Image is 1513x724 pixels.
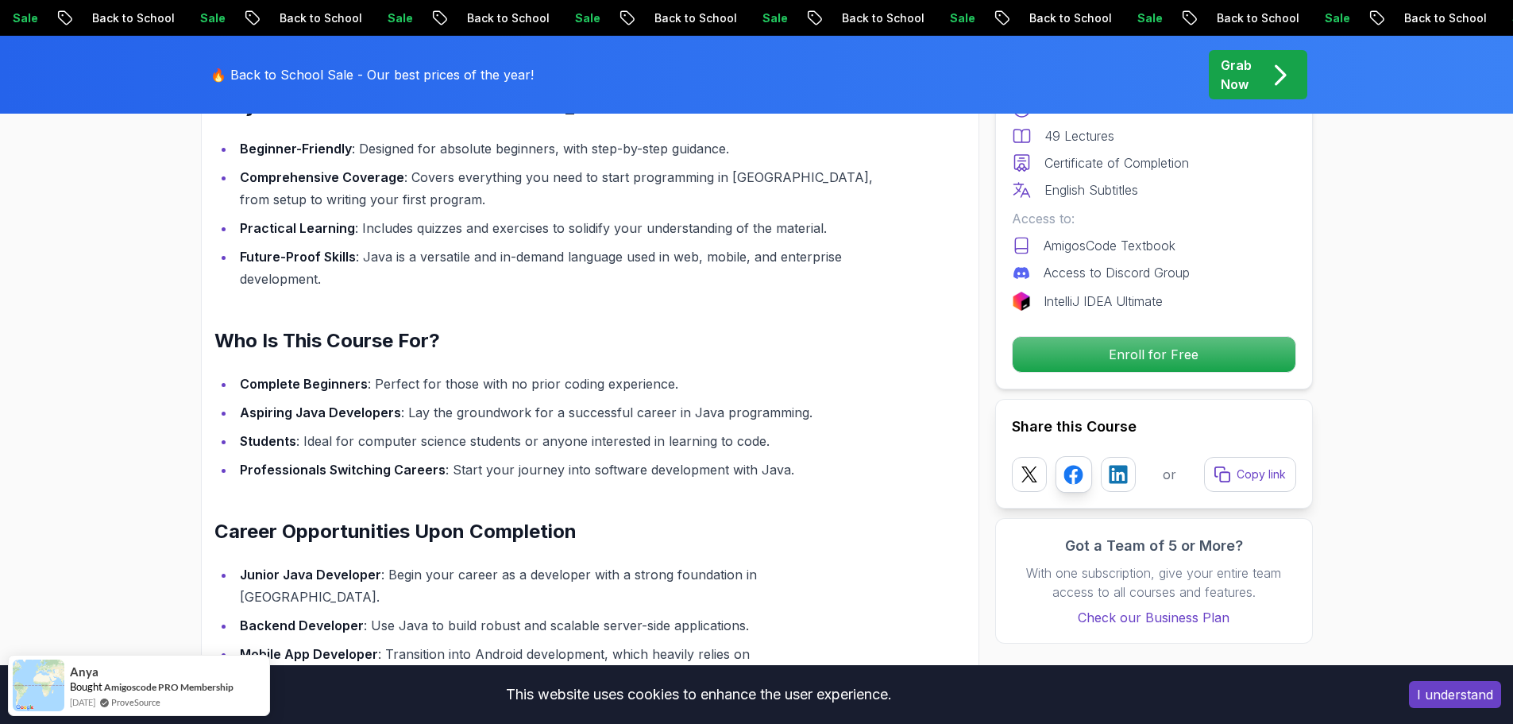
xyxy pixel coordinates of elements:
[203,10,311,26] p: Back to School
[1012,535,1296,557] h3: Got a Team of 5 or More?
[1249,10,1299,26] p: Sale
[240,618,364,633] strong: Backend Developer
[1044,180,1138,199] p: English Subtitles
[1436,10,1487,26] p: Sale
[13,660,64,711] img: provesource social proof notification image
[210,65,534,84] p: 🔥 Back to School Sale - Our best prices of the year!
[391,10,499,26] p: Back to School
[70,665,98,679] span: Anya
[240,646,378,662] strong: Mobile App Developer
[1012,292,1031,311] img: jetbrains logo
[240,249,356,265] strong: Future-Proof Skills
[1012,336,1296,373] button: Enroll for Free
[240,220,355,236] strong: Practical Learning
[240,405,401,420] strong: Aspiring Java Developers
[70,695,95,709] span: [DATE]
[240,376,368,392] strong: Complete Beginners
[235,459,890,481] li: : Start your journey into software development with Java.
[235,166,890,211] li: : Covers everything you need to start programming in [GEOGRAPHIC_DATA], from setup to writing you...
[1012,563,1296,602] p: With one subscription, give your entire team access to all courses and features.
[235,643,890,687] li: : Transition into Android development, which heavily relies on [GEOGRAPHIC_DATA].
[240,433,296,449] strong: Students
[686,10,737,26] p: Sale
[766,10,874,26] p: Back to School
[240,141,352,157] strong: Beginner-Friendly
[1328,10,1436,26] p: Back to School
[499,10,550,26] p: Sale
[235,563,890,608] li: : Begin your career as a developer with a strong foundation in [GEOGRAPHIC_DATA].
[240,567,381,583] strong: Junior Java Developer
[953,10,1061,26] p: Back to School
[235,137,890,160] li: : Designed for absolute beginners, with step-by-step guidance.
[235,430,890,452] li: : Ideal for computer science students or anyone interested in learning to code.
[1012,608,1296,627] a: Check our Business Plan
[70,680,102,693] span: Bought
[1044,263,1190,282] p: Access to Discord Group
[214,328,890,354] h2: Who Is This Course For?
[1044,126,1114,145] p: 49 Lectures
[1409,681,1501,708] button: Accept cookies
[1044,236,1175,255] p: AmigosCode Textbook
[111,695,160,709] a: ProveSource
[1163,465,1176,484] p: or
[1012,416,1296,438] h2: Share this Course
[124,10,175,26] p: Sale
[1012,209,1296,228] p: Access to:
[240,169,404,185] strong: Comprehensive Coverage
[240,462,446,478] strong: Professionals Switching Careers
[235,401,890,424] li: : Lay the groundwork for a successful career in Java programming.
[235,217,890,239] li: : Includes quizzes and exercises to solidify your understanding of the material.
[1204,457,1296,492] button: Copy link
[214,519,890,544] h2: Career Opportunities Upon Completion
[874,10,924,26] p: Sale
[311,10,362,26] p: Sale
[104,680,234,694] a: Amigoscode PRO Membership
[1044,292,1163,311] p: IntelliJ IDEA Ultimate
[1141,10,1249,26] p: Back to School
[235,373,890,395] li: : Perfect for those with no prior coding experience.
[1237,467,1286,482] p: Copy link
[12,677,1385,712] div: This website uses cookies to enhance the user experience.
[1221,56,1252,94] p: Grab Now
[1013,337,1295,372] p: Enroll for Free
[16,10,124,26] p: Back to School
[578,10,686,26] p: Back to School
[1061,10,1112,26] p: Sale
[1044,153,1189,172] p: Certificate of Completion
[235,614,890,637] li: : Use Java to build robust and scalable server-side applications.
[235,246,890,290] li: : Java is a versatile and in-demand language used in web, mobile, and enterprise development.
